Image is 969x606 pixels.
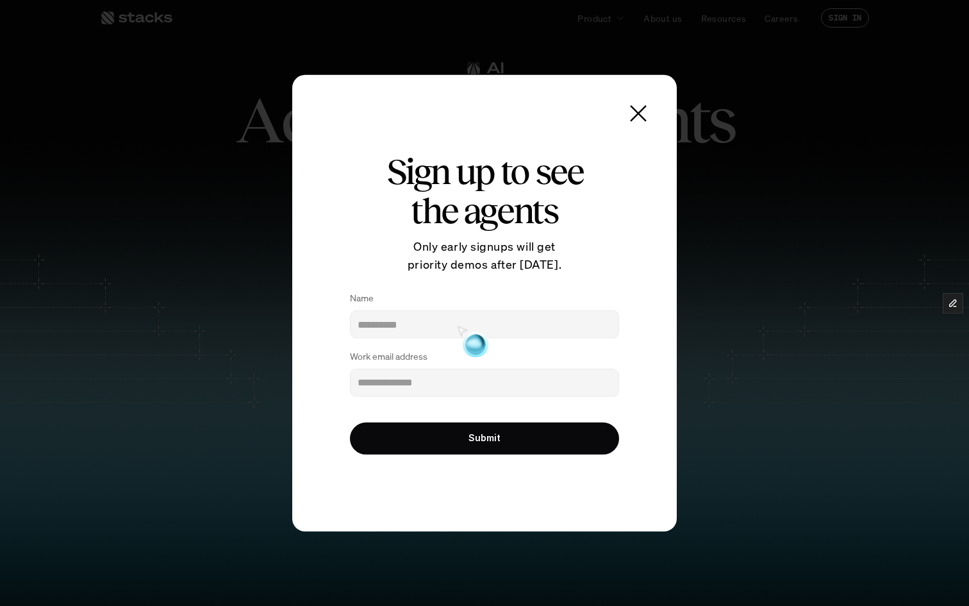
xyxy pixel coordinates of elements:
[943,294,963,313] button: Edit Framer Content
[350,293,374,304] p: Name
[337,237,632,274] p: Only early signups will get priority demos after [DATE].
[337,151,632,230] h2: Sign up to see the agents
[350,423,619,455] button: Submit
[350,369,619,397] input: Work email address
[350,310,619,339] input: Name
[350,351,427,362] p: Work email address
[468,433,501,444] p: Submit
